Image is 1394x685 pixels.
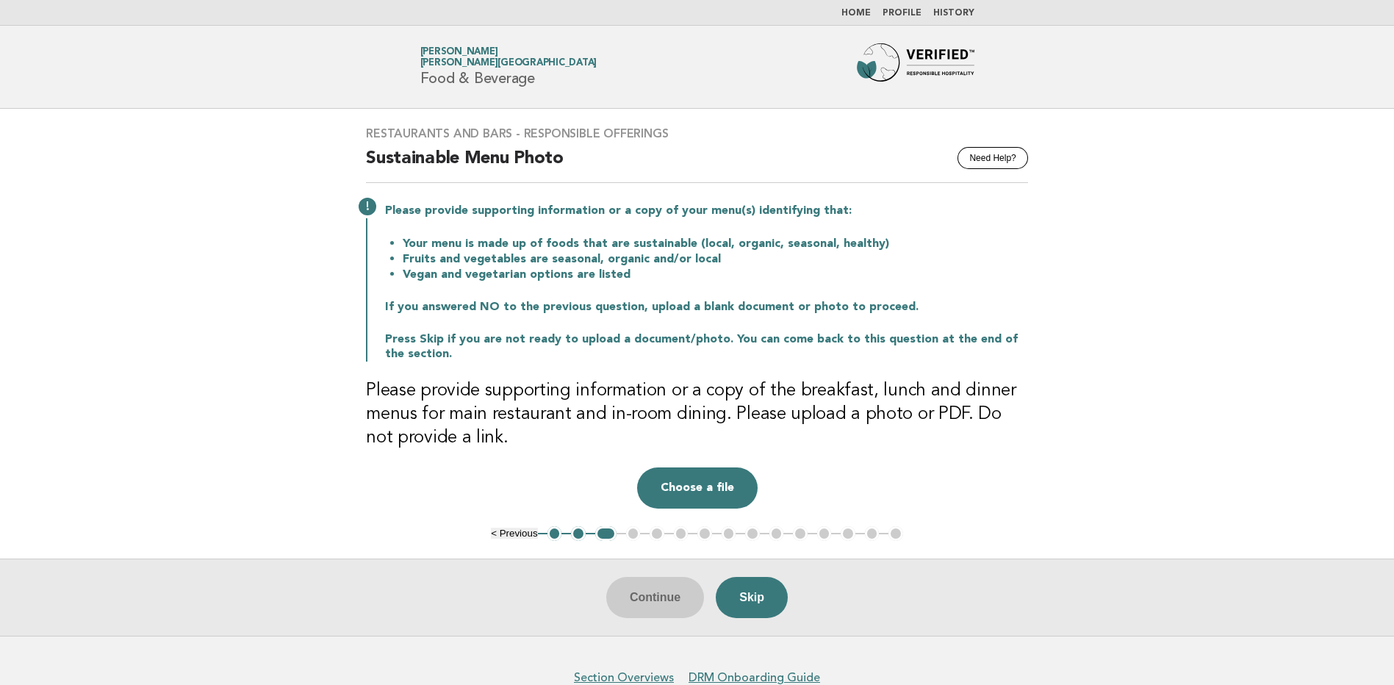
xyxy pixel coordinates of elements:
[385,332,1028,362] p: Press Skip if you are not ready to upload a document/photo. You can come back to this question at...
[716,577,788,618] button: Skip
[420,59,597,68] span: [PERSON_NAME][GEOGRAPHIC_DATA]
[366,147,1028,183] h2: Sustainable Menu Photo
[689,670,820,685] a: DRM Onboarding Guide
[420,48,597,86] h1: Food & Beverage
[366,379,1028,450] h3: Please provide supporting information or a copy of the breakfast, lunch and dinner menus for main...
[403,236,1028,251] li: Your menu is made up of foods that are sustainable (local, organic, seasonal, healthy)
[547,526,562,541] button: 1
[403,251,1028,267] li: Fruits and vegetables are seasonal, organic and/or local
[385,204,1028,218] p: Please provide supporting information or a copy of your menu(s) identifying that:
[933,9,974,18] a: History
[403,267,1028,282] li: Vegan and vegetarian options are listed
[571,526,586,541] button: 2
[491,528,537,539] button: < Previous
[958,147,1027,169] button: Need Help?
[385,300,1028,315] p: If you answered NO to the previous question, upload a blank document or photo to proceed.
[595,526,617,541] button: 3
[574,670,674,685] a: Section Overviews
[883,9,921,18] a: Profile
[366,126,1028,141] h3: Restaurants and Bars - Responsible Offerings
[841,9,871,18] a: Home
[637,467,758,509] button: Choose a file
[420,47,597,68] a: [PERSON_NAME][PERSON_NAME][GEOGRAPHIC_DATA]
[857,43,974,90] img: Forbes Travel Guide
